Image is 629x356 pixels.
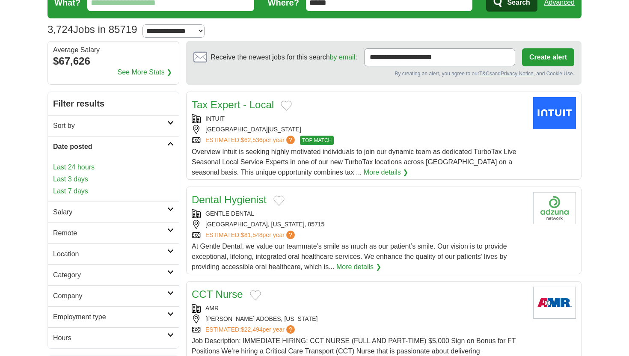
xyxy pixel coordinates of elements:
[53,186,174,196] a: Last 7 days
[53,291,167,301] h2: Company
[479,71,492,77] a: T&Cs
[53,270,167,280] h2: Category
[53,162,174,172] a: Last 24 hours
[48,136,179,157] a: Date posted
[205,325,297,334] a: ESTIMATED:$22,494per year?
[501,71,534,77] a: Privacy Notice
[48,115,179,136] a: Sort by
[53,249,167,259] h2: Location
[533,97,576,129] img: Intuit logo
[53,142,167,152] h2: Date posted
[273,196,285,206] button: Add to favorite jobs
[533,287,576,319] img: AMR logo
[53,174,174,184] a: Last 3 days
[48,306,179,327] a: Employment type
[205,136,297,145] a: ESTIMATED:$62,536per year?
[53,47,174,53] div: Average Salary
[241,136,263,143] span: $62,536
[192,125,526,134] div: [GEOGRAPHIC_DATA][US_STATE]
[48,222,179,243] a: Remote
[48,327,179,348] a: Hours
[205,115,225,122] a: INTUIT
[193,70,574,77] div: By creating an alert, you agree to our and , and Cookie Use.
[250,290,261,300] button: Add to favorite jobs
[286,136,295,144] span: ?
[533,192,576,224] img: Company logo
[241,231,263,238] span: $81,548
[192,288,243,300] a: CCT Nurse
[192,194,267,205] a: Dental Hygienist
[48,202,179,222] a: Salary
[281,101,292,111] button: Add to favorite jobs
[192,314,526,323] div: [PERSON_NAME] ADOBES, [US_STATE]
[48,264,179,285] a: Category
[300,136,334,145] span: TOP MATCH
[286,231,295,239] span: ?
[241,326,263,333] span: $22,494
[192,99,274,110] a: Tax Expert - Local
[192,148,516,176] span: Overview Intuit is seeking highly motivated individuals to join our dynamic team as dedicated Tur...
[211,52,357,62] span: Receive the newest jobs for this search :
[286,325,295,334] span: ?
[53,333,167,343] h2: Hours
[330,53,356,61] a: by email
[364,167,409,178] a: More details ❯
[192,220,526,229] div: [GEOGRAPHIC_DATA], [US_STATE], 85715
[53,207,167,217] h2: Salary
[48,92,179,115] h2: Filter results
[47,22,73,37] span: 3,724
[192,209,526,218] div: GENTLE DENTAL
[53,312,167,322] h2: Employment type
[522,48,574,66] button: Create alert
[118,67,172,77] a: See More Stats ❯
[336,262,381,272] a: More details ❯
[205,305,219,311] a: AMR
[192,243,507,270] span: At Gentle Dental, we value our teammate’s smile as much as our patient’s smile. Our vision is to ...
[53,228,167,238] h2: Remote
[205,231,297,240] a: ESTIMATED:$81,548per year?
[48,243,179,264] a: Location
[48,285,179,306] a: Company
[53,53,174,69] div: $67,626
[47,24,137,35] h1: Jobs in 85719
[53,121,167,131] h2: Sort by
